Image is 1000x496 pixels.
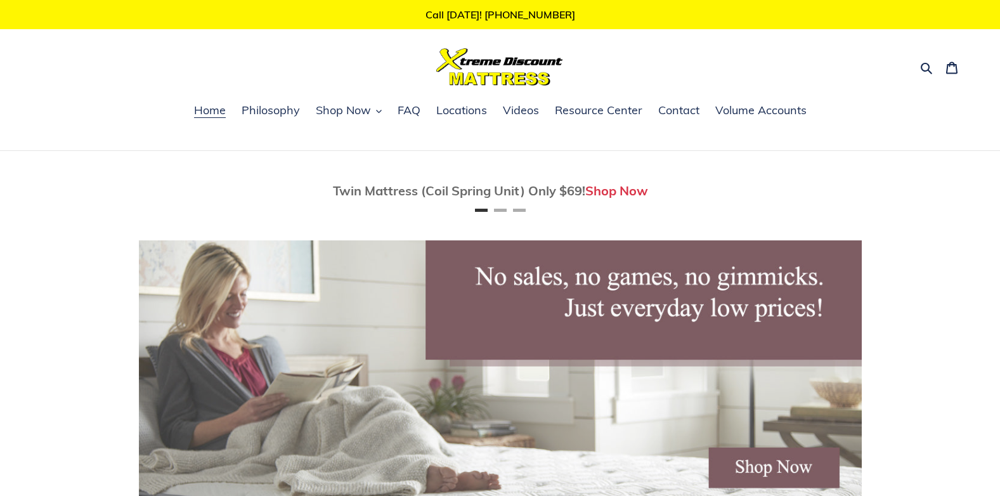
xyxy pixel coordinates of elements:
[436,103,487,118] span: Locations
[188,101,232,121] a: Home
[715,103,807,118] span: Volume Accounts
[242,103,300,118] span: Philosophy
[585,183,648,199] a: Shop Now
[436,48,563,86] img: Xtreme Discount Mattress
[658,103,699,118] span: Contact
[555,103,642,118] span: Resource Center
[235,101,306,121] a: Philosophy
[475,209,488,212] button: Page 1
[398,103,420,118] span: FAQ
[513,209,526,212] button: Page 3
[652,101,706,121] a: Contact
[333,183,585,199] span: Twin Mattress (Coil Spring Unit) Only $69!
[494,209,507,212] button: Page 2
[316,103,371,118] span: Shop Now
[503,103,539,118] span: Videos
[391,101,427,121] a: FAQ
[430,101,493,121] a: Locations
[549,101,649,121] a: Resource Center
[309,101,388,121] button: Shop Now
[497,101,545,121] a: Videos
[709,101,813,121] a: Volume Accounts
[194,103,226,118] span: Home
